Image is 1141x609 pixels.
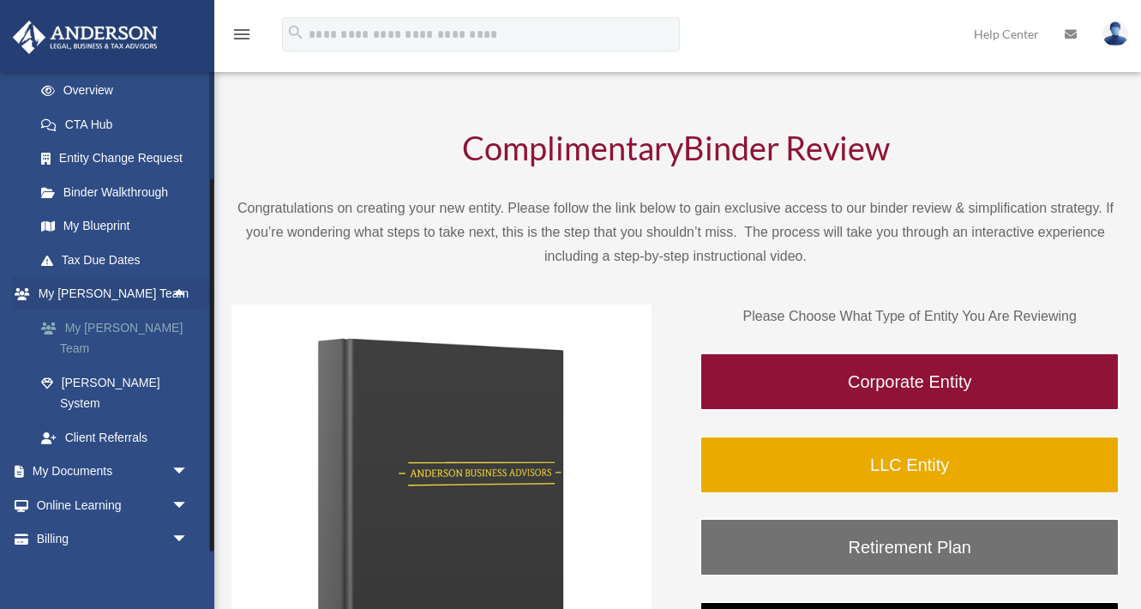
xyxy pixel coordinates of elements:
a: Entity Change Request [24,142,214,176]
a: My Documentsarrow_drop_down [12,455,214,489]
span: arrow_drop_down [171,522,206,558]
i: menu [231,24,252,45]
a: My [PERSON_NAME] Team [24,311,214,365]
a: Online Learningarrow_drop_down [12,488,214,522]
span: Complimentary [462,128,683,167]
span: arrow_drop_up [171,277,206,312]
a: My Blueprint [24,209,214,244]
a: My [PERSON_NAME] Teamarrow_drop_up [12,277,214,311]
p: Please Choose What Type of Entity You Are Reviewing [700,304,1120,329]
span: arrow_drop_down [171,455,206,490]
a: Corporate Entity [700,353,1120,411]
a: Tax Due Dates [24,243,214,277]
a: CTA Hub [24,107,214,142]
a: menu [231,30,252,45]
i: search [286,23,305,42]
p: Congratulations on creating your new entity. Please follow the link below to gain exclusive acces... [231,196,1120,268]
a: Client Referrals [24,420,214,455]
a: LLC Entity [700,436,1120,494]
a: Overview [24,74,214,108]
a: [PERSON_NAME] System [24,365,214,420]
span: arrow_drop_down [171,488,206,523]
a: Retirement Plan [700,518,1120,576]
span: Binder Review [683,128,890,167]
img: User Pic [1102,21,1128,46]
a: Binder Walkthrough [24,175,206,209]
img: Anderson Advisors Platinum Portal [8,21,163,54]
a: Billingarrow_drop_down [12,522,214,557]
